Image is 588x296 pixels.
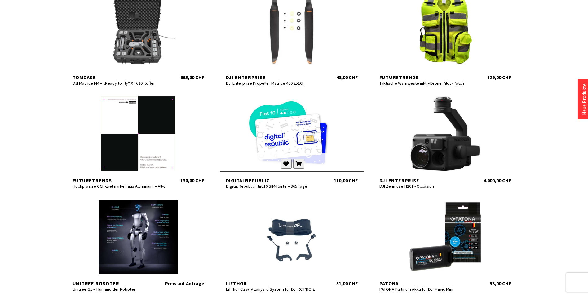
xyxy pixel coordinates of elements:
div: TomCase [73,74,165,80]
div: Unitree Roboter [73,280,165,286]
div: Patona [379,280,472,286]
a: Neue Produkte [581,83,587,115]
div: 110,00 CHF [334,177,358,183]
div: Unitree G1 – Humanoider Roboter [73,286,165,292]
div: Preis auf Anfrage [165,280,204,286]
div: Taktische Warnweste inkl. «Drone Pilot» Patch [379,80,472,86]
a: DJI Enterprise DJI Zenmuse H20T - Occasion 4.000,00 CHF [373,96,517,183]
div: DJI Enterprise [226,74,318,80]
div: 4.000,00 CHF [484,177,511,183]
a: Futuretrends Hochpräzise GCP-Zielmarken aus Aluminium – Allwetter & Drohnen-kompatibel 130,00 CHF [66,96,210,183]
div: LifThor Claw IV Lanyard System für DJI RC PRO 2 [226,286,318,292]
a: Patona PATONA Platinum Akku für DJI Mavic Mini 53,00 CHF [373,200,517,286]
div: digitalrepublic [226,177,318,183]
div: Digital Republic Flat 10 SIM-Karte – 365 Tage [226,183,318,189]
div: DJI Matrice M4 – „Ready to Fly" XT 620 Koffer [73,80,165,86]
a: Lifthor LifThor Claw IV Lanyard System für DJI RC PRO 2 51,00 CHF [220,200,364,286]
div: DJI Enterprise Propeller Matrice 400 2510F [226,80,318,86]
div: DJI Zenmuse H20T - Occasion [379,183,472,189]
div: PATONA Platinum Akku für DJI Mavic Mini [379,286,472,292]
div: 130,00 CHF [180,177,204,183]
div: Futuretrends [379,74,472,80]
div: 665,00 CHF [180,74,204,80]
div: Lifthor [226,280,318,286]
a: digitalrepublic Digital Republic Flat 10 SIM-Karte – 365 Tage 110,00 CHF [220,96,364,183]
div: Hochpräzise GCP-Zielmarken aus Aluminium – Allwetter & Drohnen-kompatibel [73,183,165,189]
div: 129,00 CHF [487,74,511,80]
div: 43,00 CHF [336,74,358,80]
div: 51,00 CHF [336,280,358,286]
div: DJI Enterprise [379,177,472,183]
div: Futuretrends [73,177,165,183]
div: 53,00 CHF [490,280,511,286]
a: Unitree Roboter Unitree G1 – Humanoider Roboter Preis auf Anfrage [66,200,210,286]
